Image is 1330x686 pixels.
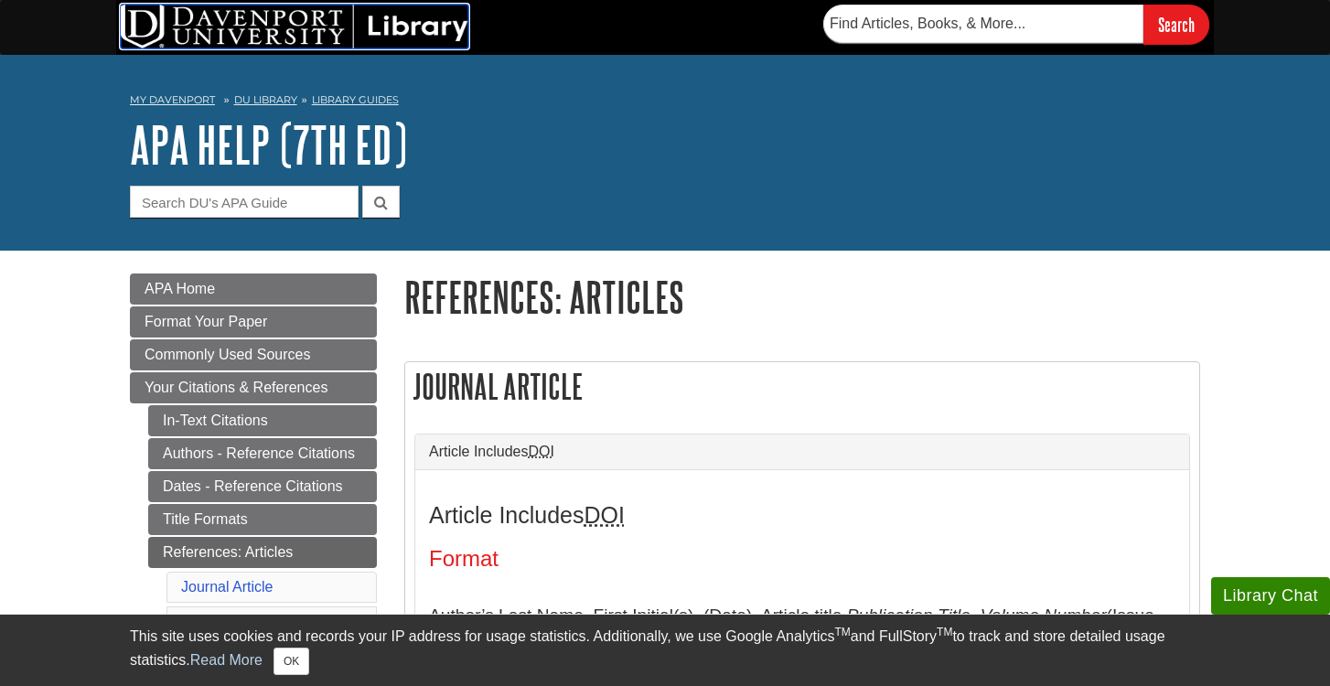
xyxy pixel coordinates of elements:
a: Read More [190,652,263,668]
input: Search [1143,5,1209,44]
input: Find Articles, Books, & More... [823,5,1143,43]
sup: TM [937,626,952,638]
sup: TM [834,626,850,638]
span: Format Your Paper [145,314,267,329]
h4: Format [429,547,1175,571]
a: DU Library [234,93,297,106]
h2: Journal Article [405,362,1199,411]
a: Dates - Reference Citations [148,471,377,502]
h1: References: Articles [404,273,1200,320]
abbr: Digital Object Identifier. This is the string of numbers associated with a particular article. No... [529,444,554,459]
a: Your Citations & References [130,372,377,403]
a: Journal Article [181,579,274,595]
a: In-Text Citations [148,405,377,436]
span: Commonly Used Sources [145,347,310,362]
a: My Davenport [130,92,215,108]
button: Close [274,648,309,675]
nav: breadcrumb [130,88,1200,117]
div: This site uses cookies and records your IP address for usage statistics. Additionally, we use Goo... [130,626,1200,675]
h3: Article Includes [429,502,1175,529]
abbr: Digital Object Identifier. This is the string of numbers associated with a particular article. No... [585,502,625,528]
img: DU Library [121,5,468,48]
a: APA Home [130,273,377,305]
span: Your Citations & References [145,380,327,395]
input: Search DU's APA Guide [130,186,359,218]
form: Searches DU Library's articles, books, and more [823,5,1209,44]
span: APA Home [145,281,215,296]
a: Title Formats [148,504,377,535]
a: Article IncludesDOI [429,444,1175,460]
a: Format Your Paper [130,306,377,338]
button: Library Chat [1211,577,1330,615]
a: Library Guides [312,93,399,106]
a: References: Articles [148,537,377,568]
a: APA Help (7th Ed) [130,116,407,173]
i: Publication Title, Volume Number [847,606,1107,625]
a: Commonly Used Sources [130,339,377,370]
a: Authors - Reference Citations [148,438,377,469]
